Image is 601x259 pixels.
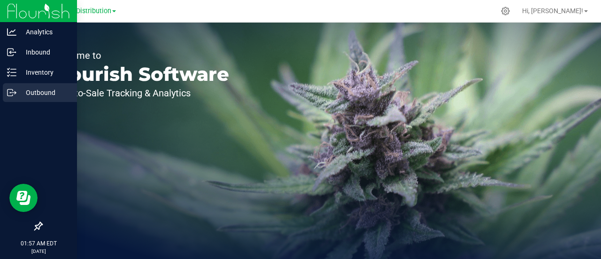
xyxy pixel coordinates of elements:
span: Hi, [PERSON_NAME]! [522,7,583,15]
p: Welcome to [51,51,229,60]
p: Outbound [16,87,73,98]
inline-svg: Inventory [7,68,16,77]
p: Inbound [16,47,73,58]
inline-svg: Inbound [7,47,16,57]
p: Analytics [16,26,73,38]
p: 01:57 AM EDT [4,239,73,248]
p: [DATE] [4,248,73,255]
p: Flourish Software [51,65,229,84]
iframe: Resource center [9,184,38,212]
span: Distribution [76,7,111,15]
inline-svg: Outbound [7,88,16,97]
div: Manage settings [500,7,511,16]
inline-svg: Analytics [7,27,16,37]
p: Inventory [16,67,73,78]
p: Seed-to-Sale Tracking & Analytics [51,88,229,98]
